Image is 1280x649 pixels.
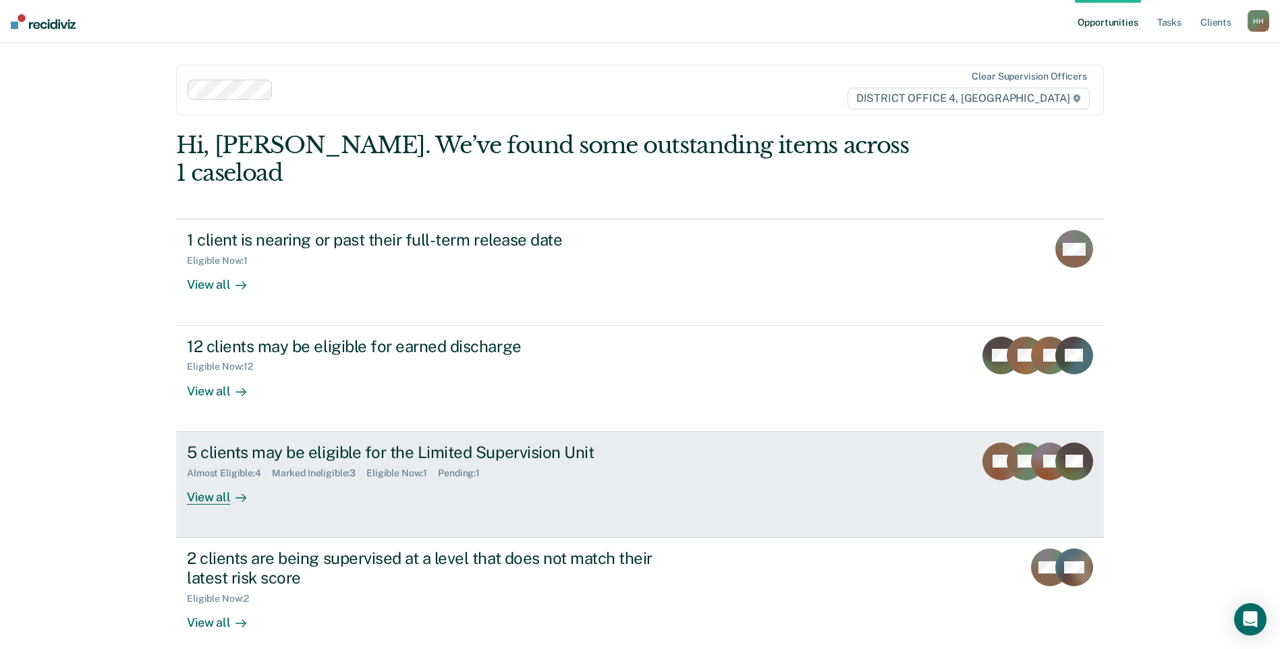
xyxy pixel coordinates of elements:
div: 1 client is nearing or past their full-term release date [187,230,661,250]
div: Almost Eligible : 4 [187,468,272,479]
div: H H [1248,10,1269,32]
div: Marked Ineligible : 3 [272,468,366,479]
div: Clear supervision officers [972,71,1086,82]
div: 12 clients may be eligible for earned discharge [187,337,661,356]
div: View all [187,266,262,293]
img: Recidiviz [11,14,76,29]
div: Pending : 1 [438,468,491,479]
div: Open Intercom Messenger [1234,603,1267,636]
div: Hi, [PERSON_NAME]. We’ve found some outstanding items across 1 caseload [176,132,918,187]
div: View all [187,372,262,399]
div: 5 clients may be eligible for the Limited Supervision Unit [187,443,661,462]
div: View all [187,604,262,630]
span: DISTRICT OFFICE 4, [GEOGRAPHIC_DATA] [847,88,1090,109]
a: 5 clients may be eligible for the Limited Supervision UnitAlmost Eligible:4Marked Ineligible:3Eli... [176,432,1104,538]
button: HH [1248,10,1269,32]
a: 12 clients may be eligible for earned dischargeEligible Now:12View all [176,326,1104,432]
div: View all [187,478,262,505]
div: Eligible Now : 1 [366,468,438,479]
div: Eligible Now : 12 [187,361,264,372]
a: 1 client is nearing or past their full-term release dateEligible Now:1View all [176,219,1104,325]
div: Eligible Now : 2 [187,593,260,604]
div: 2 clients are being supervised at a level that does not match their latest risk score [187,548,661,588]
div: Eligible Now : 1 [187,255,258,266]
